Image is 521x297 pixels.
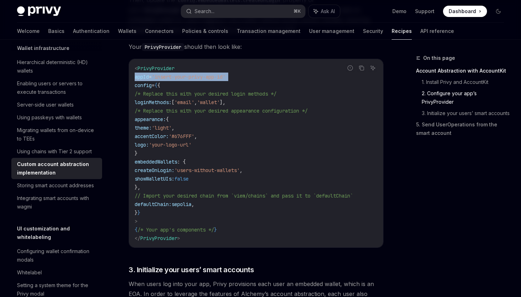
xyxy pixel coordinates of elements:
[135,150,138,156] span: }
[17,23,40,40] a: Welcome
[149,142,191,148] span: 'your-logo-url'
[194,99,197,105] span: ,
[140,235,177,241] span: PrivyProvider
[416,119,510,139] a: 5. Send UserOperations from the smart account
[17,160,98,177] div: Custom account abstraction implementation
[357,63,366,73] button: Copy the contents from the code block
[422,76,510,88] a: 1. Install Privy and AccountKit
[145,23,174,40] a: Connectors
[174,99,194,105] span: 'email'
[17,224,102,241] h5: UI customization and whitelabeling
[11,179,102,192] a: Storing smart account addresses
[166,116,169,122] span: {
[309,23,354,40] a: User management
[17,247,98,264] div: Configuring wallet confirmation modals
[17,268,42,277] div: Whitelabel
[17,126,98,143] div: Migrating wallets from on-device to TEEs
[346,63,355,73] button: Report incorrect code
[11,56,102,77] a: Hierarchical deterministic (HD) wallets
[135,74,149,80] span: appId
[11,124,102,145] a: Migrating wallets from on-device to TEEs
[17,194,98,211] div: Integrating smart accounts with wagmi
[191,201,194,207] span: ,
[135,218,138,224] span: >
[420,23,454,40] a: API reference
[138,65,174,72] span: PrivyProvider
[422,108,510,119] a: 3. Initialize your users’ smart accounts
[423,54,455,62] span: On this page
[11,145,102,158] a: Using chains with Tier 2 support
[392,23,412,40] a: Recipes
[422,88,510,108] a: 2. Configure your app’s PrivyProvider
[135,65,138,72] span: <
[177,159,186,165] span: : {
[240,167,242,173] span: ,
[11,77,102,98] a: Enabling users or servers to execute transactions
[135,201,172,207] span: defaultChain:
[11,245,102,266] a: Configuring wallet confirmation modals
[169,133,194,139] span: '#676FFF'
[17,147,92,156] div: Using chains with Tier 2 support
[118,23,136,40] a: Wallets
[135,235,140,241] span: </
[17,101,74,109] div: Server-side user wallets
[293,8,301,14] span: ⌘ K
[129,42,383,52] span: Your should then look like:
[135,91,276,97] span: /* Replace this with your desired login methods */
[138,227,214,233] span: /* Your app's components */
[135,125,152,131] span: theme:
[135,176,174,182] span: showWalletUIs:
[172,201,191,207] span: sepolia
[11,158,102,179] a: Custom account abstraction implementation
[214,227,217,233] span: }
[172,99,174,105] span: [
[172,125,174,131] span: ,
[135,116,166,122] span: appearance:
[142,43,184,51] code: PrivyProvider
[11,266,102,279] a: Whitelabel
[177,235,180,241] span: >
[152,74,225,80] span: 'insert-your-privy-app-id'
[135,193,353,199] span: // Import your desired chain from `viem/chains` and pass it to `defaultChain`
[17,113,82,122] div: Using passkeys with wallets
[181,5,305,18] button: Search...⌘K
[73,23,110,40] a: Authentication
[135,227,138,233] span: {
[493,6,504,17] button: Toggle dark mode
[135,167,174,173] span: createOnLogin:
[309,5,340,18] button: Ask AI
[48,23,65,40] a: Basics
[129,265,254,275] span: 3. Initialize your users’ smart accounts
[11,192,102,213] a: Integrating smart accounts with wagmi
[321,8,335,15] span: Ask AI
[11,111,102,124] a: Using passkeys with wallets
[174,167,240,173] span: 'users-without-wallets'
[449,8,476,15] span: Dashboard
[135,99,172,105] span: loginMethods:
[17,6,61,16] img: dark logo
[138,210,140,216] span: }
[155,82,157,88] span: {
[415,8,435,15] a: Support
[368,63,377,73] button: Ask AI
[17,58,98,75] div: Hierarchical deterministic (HD) wallets
[135,142,149,148] span: logo:
[197,99,220,105] span: 'wallet'
[363,23,383,40] a: Security
[135,82,152,88] span: config
[17,181,94,190] div: Storing smart account addresses
[416,65,510,76] a: Account Abstraction with AccountKit
[157,82,160,88] span: {
[237,23,301,40] a: Transaction management
[443,6,487,17] a: Dashboard
[182,23,228,40] a: Policies & controls
[135,133,169,139] span: accentColor:
[11,98,102,111] a: Server-side user wallets
[152,125,172,131] span: 'light'
[195,7,214,16] div: Search...
[220,99,225,105] span: ],
[174,176,189,182] span: false
[135,159,177,165] span: embeddedWallets
[392,8,407,15] a: Demo
[17,79,98,96] div: Enabling users or servers to execute transactions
